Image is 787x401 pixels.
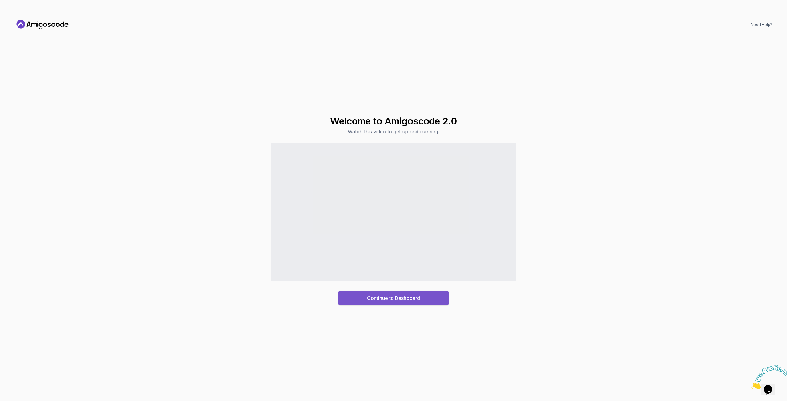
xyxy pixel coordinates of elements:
a: Home link [15,20,70,29]
iframe: chat widget [749,363,787,392]
img: Chat attention grabber [2,2,41,27]
div: Continue to Dashboard [367,294,420,302]
p: Watch this video to get up and running. [330,128,457,135]
button: Continue to Dashboard [338,291,449,305]
a: Need Help? [751,22,772,27]
iframe: To enrich screen reader interactions, please activate Accessibility in Grammarly extension settings [271,143,516,281]
h1: Welcome to Amigoscode 2.0 [330,116,457,127]
span: 1 [2,2,5,8]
